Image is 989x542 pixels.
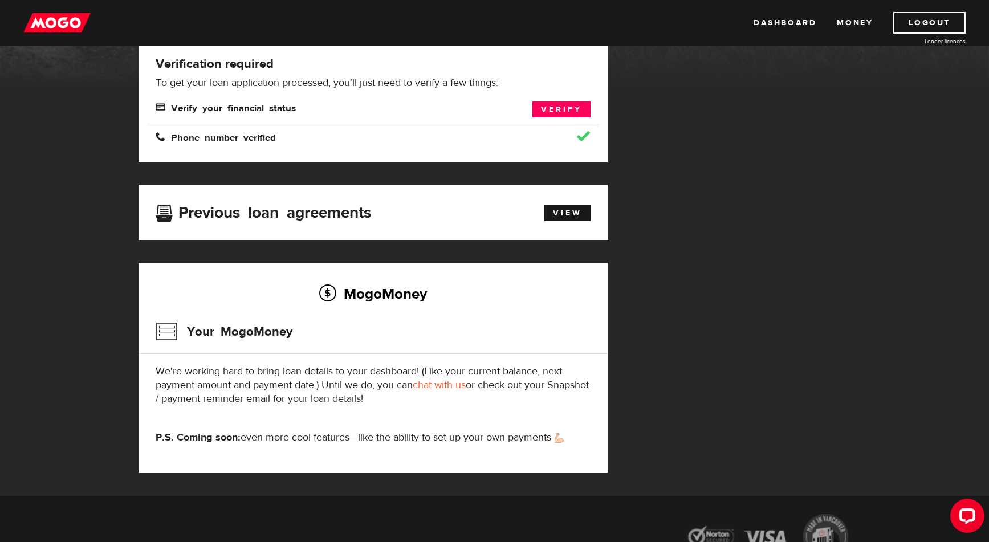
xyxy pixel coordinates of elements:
iframe: LiveChat chat widget [941,494,989,542]
a: Lender licences [880,37,966,46]
p: To get your loan application processed, you’ll just need to verify a few things: [156,76,591,90]
img: mogo_logo-11ee424be714fa7cbb0f0f49df9e16ec.png [23,12,91,34]
h3: Your MogoMoney [156,317,292,347]
p: We're working hard to bring loan details to your dashboard! (Like your current balance, next paym... [156,365,591,406]
a: Dashboard [754,12,816,34]
h4: Verification required [156,56,591,72]
h2: MogoMoney [156,282,591,305]
span: Phone number verified [156,132,276,141]
a: chat with us [413,378,466,392]
strong: P.S. Coming soon: [156,431,241,444]
a: View [544,205,591,221]
img: strong arm emoji [555,433,564,443]
h3: Previous loan agreements [156,203,371,218]
a: Logout [893,12,966,34]
a: Money [837,12,873,34]
a: Verify [532,101,591,117]
span: Verify your financial status [156,102,296,112]
p: even more cool features—like the ability to set up your own payments [156,431,591,445]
